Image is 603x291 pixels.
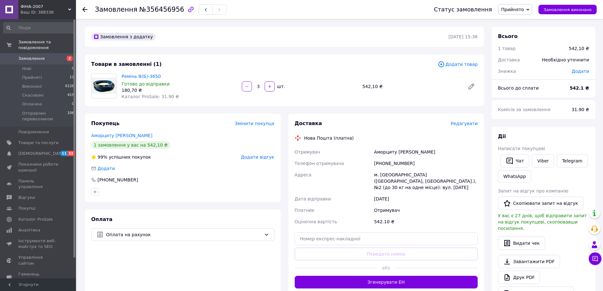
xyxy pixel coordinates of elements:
[498,133,506,139] span: Дії
[91,141,170,149] div: 1 замовлення у вас на 542,10 ₴
[557,154,588,168] a: Telegram
[360,82,462,91] div: 542,10 ₴
[589,252,601,265] button: Чат з покупцем
[303,135,355,141] div: Нова Пошта (платна)
[22,66,31,72] span: Нові
[572,69,589,74] span: Додати
[82,6,87,13] div: Повернутися назад
[498,69,516,74] span: Знижка
[91,33,155,41] div: Замовлення з додатку
[122,74,161,79] a: Ремінь В(Б)-3650
[498,33,518,39] span: Всього
[295,149,320,155] span: Отримувач
[373,158,479,169] div: [PHONE_NUMBER]
[21,9,76,15] div: Ваш ID: 388336
[465,80,478,93] a: Редагувати
[67,151,75,156] span: 32
[67,92,74,98] span: 419
[18,129,49,135] span: Повідомлення
[18,161,59,173] span: Показники роботи компанії
[438,61,478,68] span: Додати товар
[18,255,59,266] span: Управління сайтом
[295,196,331,201] span: Дата відправки
[3,22,75,34] input: Пошук
[60,151,67,156] span: 11
[498,271,540,284] a: Друк PDF
[91,78,116,94] img: Ремінь В(Б)-3650
[498,237,545,250] button: Видати чек
[373,205,479,216] div: Отримувач
[501,7,524,12] span: Прийнято
[72,66,74,72] span: 0
[569,45,589,52] div: 542,10 ₴
[97,166,115,171] span: Додати
[498,107,550,112] span: Комісія за замовлення
[18,227,40,233] span: Аналітика
[97,155,107,160] span: 99%
[498,255,560,268] a: Завантажити PDF
[22,92,44,98] span: Скасовані
[22,84,42,89] span: Виконані
[449,34,478,39] time: [DATE] 15:36
[498,85,539,91] span: Всього до сплати
[498,213,587,231] span: У вас є 27 днів, щоб відправити запит на відгук покупцеві, скопіювавши посилання.
[543,7,592,12] span: Замовлення виконано
[22,111,67,122] span: Отправлен перевозчиком
[95,6,137,13] span: Замовлення
[241,155,274,160] span: Додати відгук
[373,169,479,193] div: м. [GEOGRAPHIC_DATA] ([GEOGRAPHIC_DATA], [GEOGRAPHIC_DATA].), №2 (до 30 кг на одне місце): вул. [...
[275,83,286,90] div: шт.
[70,75,74,80] span: 11
[18,56,45,61] span: Замовлення
[295,219,337,224] span: Оціночна вартість
[18,206,35,211] span: Покупці
[91,216,112,222] span: Оплата
[500,154,529,168] button: Чат
[18,151,65,156] span: [DEMOGRAPHIC_DATA]
[498,57,520,62] span: Доставка
[498,146,545,151] span: Написати покупцеві
[295,161,344,166] span: Телефон отримувача
[570,85,589,91] b: 542.1 ₴
[532,154,554,168] a: Viber
[91,154,151,160] div: успішних покупок
[498,188,568,193] span: Запит на відгук про компанію
[498,170,531,183] a: WhatsApp
[538,53,593,67] div: Необхідно уточнити
[18,39,76,51] span: Замовлення та повідомлення
[18,195,35,200] span: Відгуки
[91,61,162,67] span: Товари в замовленні (1)
[538,5,597,14] button: Замовлення виконано
[139,6,184,13] span: №356456956
[373,193,479,205] div: [DATE]
[18,140,59,146] span: Товари та послуги
[572,107,589,112] span: 31.90 ₴
[295,120,322,126] span: Доставка
[122,87,237,93] div: 180,70 ₴
[66,56,73,61] span: 2
[235,121,274,126] span: Змінити покупця
[377,265,395,271] span: або
[18,271,59,283] span: Гаманець компанії
[498,46,516,51] span: 1 товар
[434,6,492,13] div: Статус замовлення
[72,101,74,107] span: 0
[451,121,478,126] span: Редагувати
[91,133,152,138] a: Аморциту [PERSON_NAME]
[22,101,42,107] span: Оплачені
[18,178,59,190] span: Панель управління
[106,231,261,238] span: Оплата на рахунок
[295,276,478,288] button: Згенерувати ЕН
[65,84,74,89] span: 6126
[122,81,170,86] span: Готово до відправки
[21,4,68,9] span: ФІНА-2007
[373,216,479,227] div: 542.10 ₴
[295,172,311,177] span: Адреса
[295,208,315,213] span: Платник
[18,217,53,222] span: Каталог ProSale
[67,111,74,122] span: 106
[18,238,59,250] span: Інструменти веб-майстра та SEO
[22,75,42,80] span: Прийняті
[295,232,478,245] input: Номер експрес-накладної
[373,146,479,158] div: Аморциту [PERSON_NAME]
